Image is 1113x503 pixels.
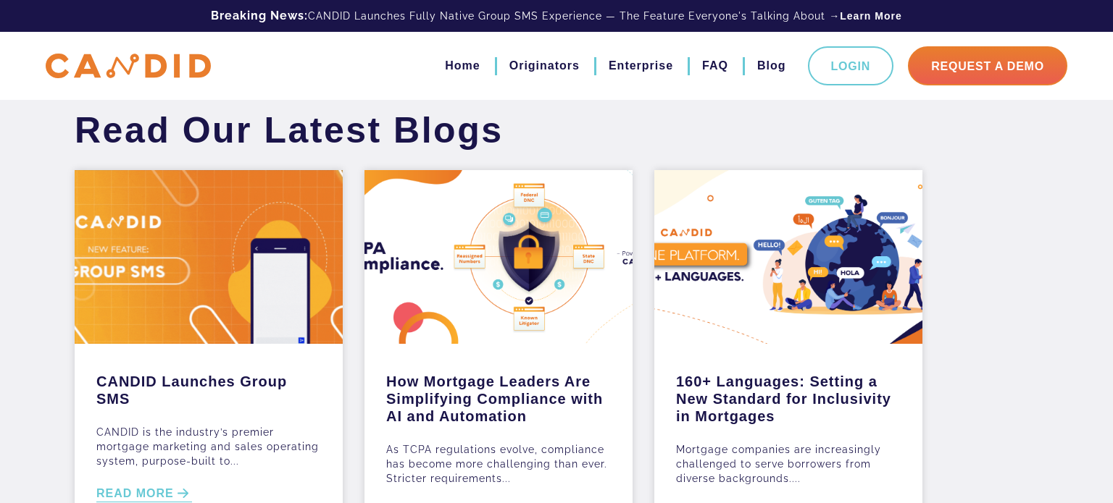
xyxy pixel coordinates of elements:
p: Mortgage companies are increasingly challenged to serve borrowers from diverse backgrounds.... [676,442,901,486]
p: As TCPA regulations evolve, compliance has become more challenging than ever. Stricter requiremen... [386,442,611,486]
a: 160+ Languages: Setting a New Standard for Inclusivity in Mortgages [676,365,901,425]
a: Learn More [840,9,901,23]
img: CANDID APP [46,54,211,79]
a: How Mortgage Leaders Are Simplifying Compliance with AI and Automation [386,365,611,425]
a: READ MORE [96,486,192,502]
a: Home [445,54,480,78]
p: CANDID is the industry’s premier mortgage marketing and sales operating system, purpose-built to... [96,425,321,468]
b: Breaking News: [211,9,308,22]
a: Originators [509,54,580,78]
a: FAQ [702,54,728,78]
a: CANDID Launches Group SMS [96,365,321,407]
a: Request A Demo [908,46,1067,85]
a: Login [808,46,894,85]
a: Blog [757,54,786,78]
h1: Read Our Latest Blogs [64,109,514,152]
a: Enterprise [609,54,673,78]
